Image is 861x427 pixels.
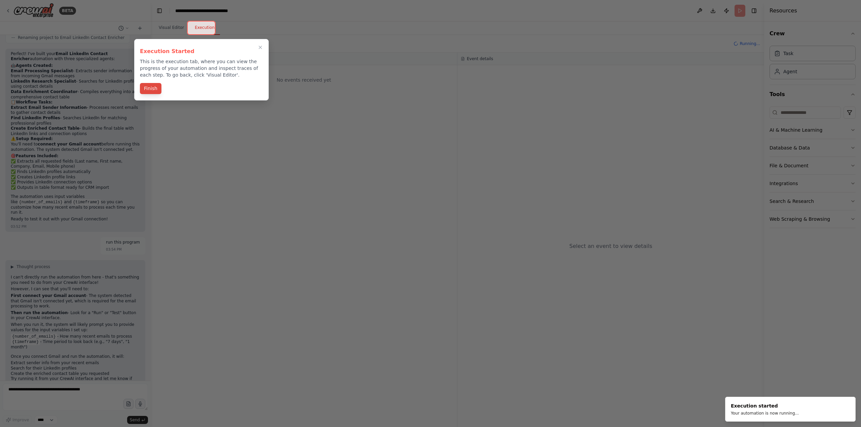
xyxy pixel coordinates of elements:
button: Finish [140,83,161,94]
button: Close walkthrough [256,43,264,51]
div: Execution started [731,402,799,409]
button: Hide left sidebar [155,6,164,15]
div: Your automation is now running... [731,411,799,416]
h3: Execution Started [140,47,263,55]
p: This is the execution tab, where you can view the progress of your automation and inspect traces ... [140,58,263,78]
